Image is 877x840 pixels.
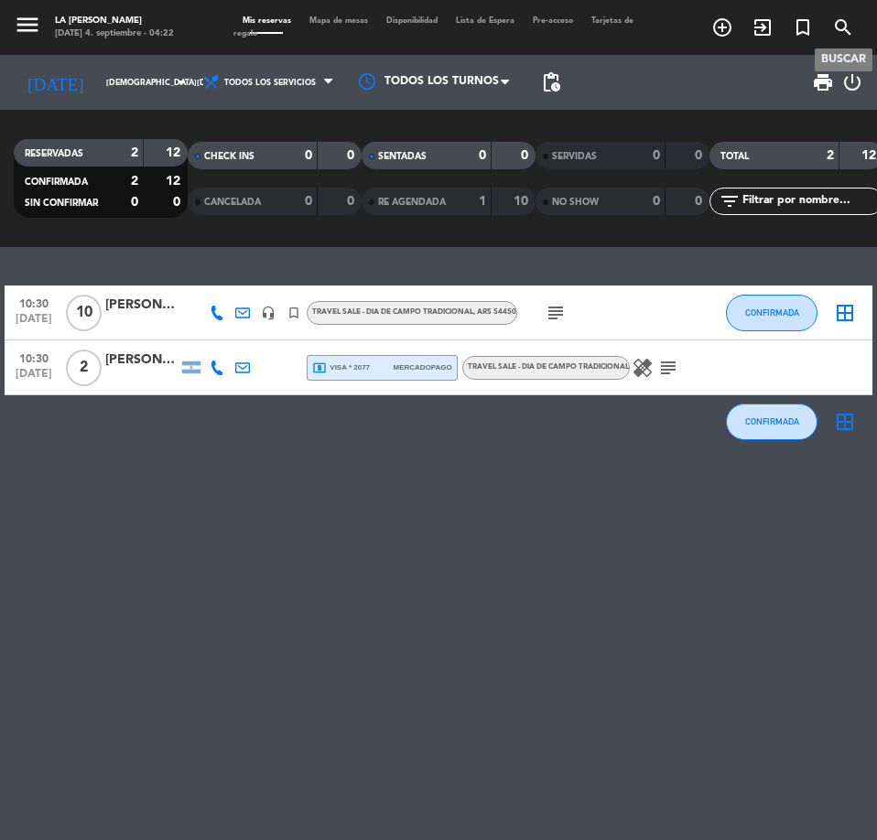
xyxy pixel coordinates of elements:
[287,306,301,320] i: turned_in_not
[524,16,582,25] span: Pre-acceso
[719,190,741,212] i: filter_list
[632,357,654,379] i: healing
[378,198,446,207] span: RE AGENDADA
[468,363,629,371] span: TRAVEL SALE - DIA DE CAMPO TRADICIONAL
[66,350,102,386] span: 2
[378,152,427,161] span: SENTADAS
[14,64,97,100] i: [DATE]
[11,368,57,389] span: [DATE]
[233,16,633,38] span: Tarjetas de regalo
[521,149,532,162] strong: 0
[815,48,872,71] div: BUSCAR
[261,306,276,320] i: headset_mic
[540,71,562,93] span: pending_actions
[812,71,834,93] span: print
[552,198,599,207] span: NO SHOW
[834,302,856,324] i: border_all
[11,347,57,368] span: 10:30
[233,16,300,25] span: Mis reservas
[305,149,312,162] strong: 0
[832,16,854,38] i: search
[834,411,856,433] i: border_all
[25,149,83,158] span: RESERVADAS
[204,152,254,161] span: CHECK INS
[312,308,516,316] span: TRAVEL SALE - DIA DE CAMPO TRADICIONAL
[657,357,679,379] i: subject
[11,313,57,334] span: [DATE]
[105,350,179,371] div: [PERSON_NAME]
[792,16,814,38] i: turned_in_not
[170,71,192,93] i: arrow_drop_down
[131,175,138,188] strong: 2
[312,361,370,375] span: visa * 2077
[841,71,863,93] i: power_settings_new
[479,195,486,208] strong: 1
[726,404,817,440] button: CONFIRMADA
[347,149,358,162] strong: 0
[11,292,57,313] span: 10:30
[514,195,532,208] strong: 10
[312,361,327,375] i: local_atm
[695,149,706,162] strong: 0
[204,198,261,207] span: CANCELADA
[473,308,516,316] span: , ARS 54450
[347,195,358,208] strong: 0
[131,146,138,159] strong: 2
[394,361,452,373] span: mercadopago
[711,16,733,38] i: add_circle_outline
[720,152,749,161] span: TOTAL
[25,178,88,187] span: CONFIRMADA
[745,416,799,426] span: CONFIRMADA
[447,16,524,25] span: Lista de Espera
[131,196,138,209] strong: 0
[653,195,660,208] strong: 0
[224,78,316,88] span: Todos los servicios
[552,152,597,161] span: SERVIDAS
[545,302,567,324] i: subject
[726,295,817,331] button: CONFIRMADA
[745,307,799,318] span: CONFIRMADA
[752,16,774,38] i: exit_to_app
[827,149,834,162] strong: 2
[305,195,312,208] strong: 0
[105,295,179,316] div: [PERSON_NAME]
[653,149,660,162] strong: 0
[173,196,184,209] strong: 0
[377,16,447,25] span: Disponibilidad
[300,16,377,25] span: Mapa de mesas
[479,149,486,162] strong: 0
[55,27,174,40] div: [DATE] 4. septiembre - 04:22
[14,11,41,38] i: menu
[55,15,174,27] div: LA [PERSON_NAME]
[166,146,184,159] strong: 12
[166,175,184,188] strong: 12
[695,195,706,208] strong: 0
[66,295,102,331] span: 10
[14,11,41,43] button: menu
[841,55,863,110] div: LOG OUT
[25,199,98,208] span: SIN CONFIRMAR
